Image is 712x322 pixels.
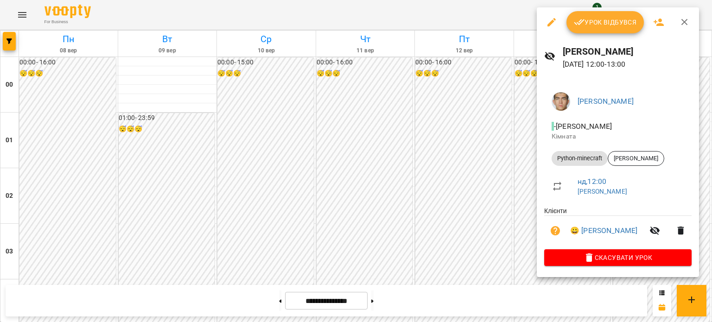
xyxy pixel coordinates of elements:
span: Скасувати Урок [552,252,684,263]
p: [DATE] 12:00 - 13:00 [563,59,692,70]
a: [PERSON_NAME] [578,97,634,106]
h6: [PERSON_NAME] [563,44,692,59]
button: Скасувати Урок [544,249,692,266]
span: Python-minecraft [552,154,608,163]
button: Урок відбувся [566,11,644,33]
ul: Клієнти [544,206,692,249]
span: Урок відбувся [574,17,637,28]
a: 😀 [PERSON_NAME] [570,225,637,236]
span: - [PERSON_NAME] [552,122,614,131]
button: Візит ще не сплачено. Додати оплату? [544,220,566,242]
span: [PERSON_NAME] [608,154,664,163]
div: [PERSON_NAME] [608,151,664,166]
img: 290265f4fa403245e7fea1740f973bad.jpg [552,92,570,111]
p: Кімната [552,132,684,141]
a: [PERSON_NAME] [578,188,627,195]
a: нд , 12:00 [578,177,606,186]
